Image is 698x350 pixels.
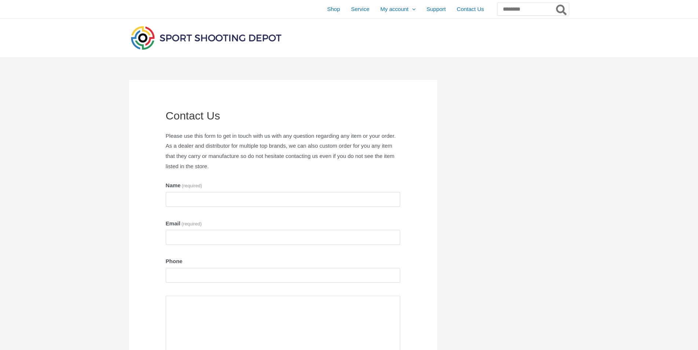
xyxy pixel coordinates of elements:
[555,3,569,15] button: Search
[166,109,401,122] h1: Contact Us
[166,256,401,266] label: Phone
[166,131,401,172] p: Please use this form to get in touch with us with any question regarding any item or your order. ...
[166,218,401,229] label: Email
[182,221,202,226] span: (required)
[166,180,401,191] label: Name
[182,183,202,188] span: (required)
[129,24,283,51] img: Sport Shooting Depot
